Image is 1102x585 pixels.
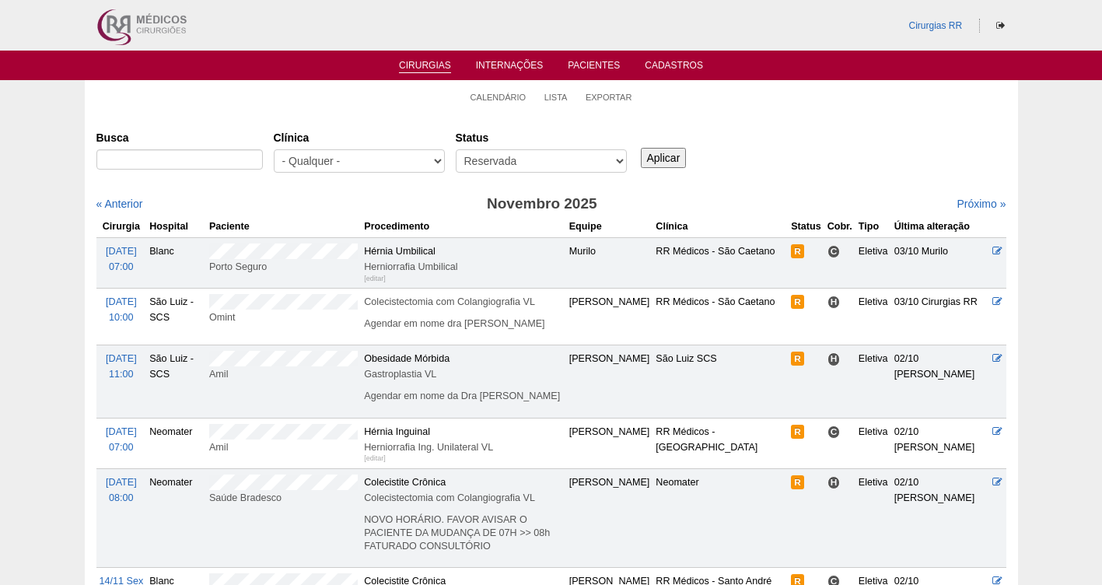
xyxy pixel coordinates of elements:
[209,490,358,506] div: Saúde Bradesco
[146,418,206,468] td: Neomater
[652,288,788,345] td: RR Médicos - São Caetano
[566,237,653,288] td: Murilo
[652,215,788,238] th: Clínica
[824,215,855,238] th: Cobr.
[652,468,788,567] td: Neomater
[992,477,1002,488] a: Editar
[364,317,562,331] p: Agendar em nome dra [PERSON_NAME]
[996,21,1005,30] i: Sair
[361,237,565,288] td: Hérnia Umbilical
[146,345,206,418] td: São Luiz - SCS
[566,468,653,567] td: [PERSON_NAME]
[891,418,990,468] td: 02/10 [PERSON_NAME]
[908,20,962,31] a: Cirurgias RR
[361,345,565,418] td: Obesidade Mórbida
[566,345,653,418] td: [PERSON_NAME]
[544,92,568,103] a: Lista
[645,60,703,75] a: Cadastros
[106,353,137,380] a: [DATE] 11:00
[96,130,263,145] label: Busca
[641,148,687,168] input: Aplicar
[106,426,137,453] a: [DATE] 07:00
[827,245,841,258] span: Consultório
[891,288,990,345] td: 03/10 Cirurgias RR
[96,215,147,238] th: Cirurgia
[399,60,451,73] a: Cirurgias
[992,353,1002,364] a: Editar
[314,193,769,215] h3: Novembro 2025
[361,468,565,567] td: Colecistite Crônica
[471,92,527,103] a: Calendário
[364,271,386,286] div: [editar]
[855,418,891,468] td: Eletiva
[891,468,990,567] td: 02/10 [PERSON_NAME]
[992,246,1002,257] a: Editar
[364,294,562,310] div: Colecistectomia com Colangiografia VL
[106,296,137,323] a: [DATE] 10:00
[146,237,206,288] td: Blanc
[109,369,134,380] span: 11:00
[827,296,841,309] span: Hospital
[476,60,544,75] a: Internações
[109,492,134,503] span: 08:00
[568,60,620,75] a: Pacientes
[274,130,445,145] label: Clínica
[891,237,990,288] td: 03/10 Murilo
[791,352,804,366] span: Reservada
[652,345,788,418] td: São Luiz SCS
[364,490,562,506] div: Colecistectomia com Colangiografia VL
[855,345,891,418] td: Eletiva
[456,130,627,145] label: Status
[788,215,824,238] th: Status
[791,475,804,489] span: Reservada
[96,149,263,170] input: Digite os termos que você deseja procurar.
[361,418,565,468] td: Hérnia Inguinal
[652,237,788,288] td: RR Médicos - São Caetano
[109,261,134,272] span: 07:00
[827,476,841,489] span: Hospital
[992,426,1002,437] a: Editar
[146,288,206,345] td: São Luiz - SCS
[827,352,841,366] span: Hospital
[855,215,891,238] th: Tipo
[855,288,891,345] td: Eletiva
[652,418,788,468] td: RR Médicos - [GEOGRAPHIC_DATA]
[855,468,891,567] td: Eletiva
[209,366,358,382] div: Amil
[891,345,990,418] td: 02/10 [PERSON_NAME]
[364,440,562,455] div: Herniorrafia Ing. Unilateral VL
[106,246,137,257] span: [DATE]
[566,215,653,238] th: Equipe
[586,92,632,103] a: Exportar
[791,425,804,439] span: Reservada
[146,215,206,238] th: Hospital
[106,477,137,488] span: [DATE]
[364,366,562,382] div: Gastroplastia VL
[209,310,358,325] div: Omint
[791,295,804,309] span: Reservada
[206,215,361,238] th: Paciente
[106,246,137,272] a: [DATE] 07:00
[364,513,562,553] p: NOVO HORÁRIO. FAVOR AVISAR O PACIENTE DA MUDANÇA DE 07H >> 08h FATURADO CONSULTÓRIO
[109,312,134,323] span: 10:00
[106,296,137,307] span: [DATE]
[361,215,565,238] th: Procedimento
[209,259,358,275] div: Porto Seguro
[109,442,134,453] span: 07:00
[209,440,358,455] div: Amil
[146,468,206,567] td: Neomater
[855,237,891,288] td: Eletiva
[364,450,386,466] div: [editar]
[96,198,143,210] a: « Anterior
[364,390,562,403] p: Agendar em nome da Dra [PERSON_NAME]
[106,477,137,503] a: [DATE] 08:00
[827,426,841,439] span: Consultório
[106,426,137,437] span: [DATE]
[566,288,653,345] td: [PERSON_NAME]
[791,244,804,258] span: Reservada
[957,198,1006,210] a: Próximo »
[106,353,137,364] span: [DATE]
[992,296,1002,307] a: Editar
[891,215,990,238] th: Última alteração
[566,418,653,468] td: [PERSON_NAME]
